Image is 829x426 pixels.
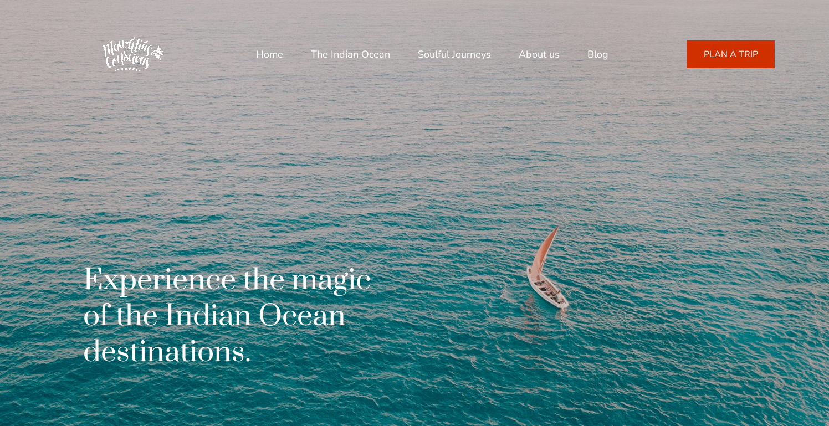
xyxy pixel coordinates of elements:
h1: Experience the magic of the Indian Ocean destinations. [83,263,386,371]
a: About us [519,41,560,68]
a: Home [256,41,283,68]
a: Blog [587,41,608,68]
a: PLAN A TRIP [687,40,775,68]
a: Soulful Journeys [418,41,491,68]
a: The Indian Ocean [311,41,390,68]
